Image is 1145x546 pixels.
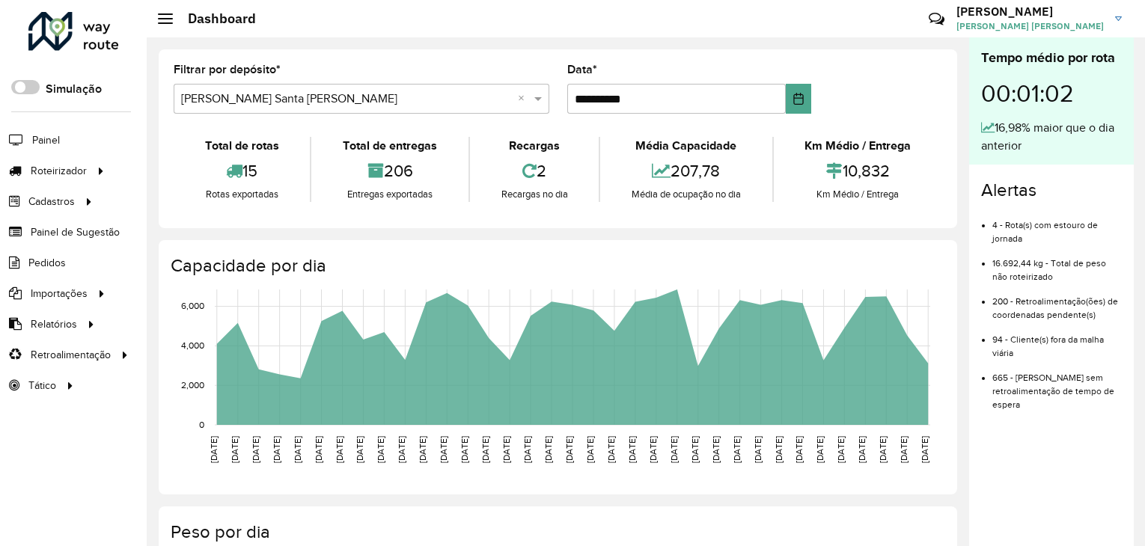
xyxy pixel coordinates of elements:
text: 4,000 [181,341,204,351]
div: Tempo médio por rota [981,48,1122,68]
text: [DATE] [920,436,929,463]
div: 00:01:02 [981,68,1122,119]
text: [DATE] [418,436,427,463]
text: [DATE] [293,436,302,463]
span: Relatórios [31,316,77,332]
span: Clear all [518,90,531,108]
text: [DATE] [585,436,595,463]
span: Roteirizador [31,163,87,179]
text: 2,000 [181,380,204,390]
text: [DATE] [376,436,385,463]
text: [DATE] [753,436,763,463]
span: Pedidos [28,255,66,271]
div: Km Médio / Entrega [778,187,938,202]
label: Filtrar por depósito [174,61,281,79]
div: Recargas no dia [474,187,595,202]
text: 0 [199,420,204,429]
text: [DATE] [335,436,344,463]
text: [DATE] [439,436,448,463]
text: [DATE] [230,436,239,463]
text: [DATE] [543,436,553,463]
text: [DATE] [774,436,784,463]
text: [DATE] [857,436,867,463]
text: [DATE] [606,436,616,463]
text: [DATE] [397,436,406,463]
text: [DATE] [794,436,804,463]
button: Choose Date [786,84,811,114]
div: Total de rotas [177,137,306,155]
span: Tático [28,378,56,393]
span: Importações [31,286,88,301]
text: [DATE] [711,436,721,463]
label: Data [567,61,597,79]
li: 665 - [PERSON_NAME] sem retroalimentação de tempo de espera [992,360,1122,411]
a: Contato Rápido [920,3,953,35]
text: [DATE] [501,436,511,463]
li: 16.692,44 kg - Total de peso não roteirizado [992,245,1122,283]
text: [DATE] [878,436,888,463]
div: Total de entregas [315,137,464,155]
span: Painel de Sugestão [31,224,120,240]
div: Média de ocupação no dia [604,187,768,202]
div: 207,78 [604,155,768,187]
div: Entregas exportadas [315,187,464,202]
span: Retroalimentação [31,347,111,363]
text: [DATE] [209,436,219,463]
text: [DATE] [251,436,260,463]
div: Km Médio / Entrega [778,137,938,155]
h4: Capacidade por dia [171,255,942,277]
div: Rotas exportadas [177,187,306,202]
text: [DATE] [648,436,658,463]
span: Painel [32,132,60,148]
text: [DATE] [355,436,364,463]
li: 94 - Cliente(s) fora da malha viária [992,322,1122,360]
div: 15 [177,155,306,187]
h4: Alertas [981,180,1122,201]
text: [DATE] [669,436,679,463]
text: [DATE] [459,436,469,463]
text: [DATE] [522,436,532,463]
div: 10,832 [778,155,938,187]
li: 200 - Retroalimentação(ões) de coordenadas pendente(s) [992,283,1122,322]
text: [DATE] [314,436,323,463]
text: 6,000 [181,301,204,311]
text: [DATE] [815,436,825,463]
div: 2 [474,155,595,187]
text: [DATE] [480,436,490,463]
h4: Peso por dia [171,521,942,543]
text: [DATE] [627,436,637,463]
div: Média Capacidade [604,137,768,155]
text: [DATE] [899,436,909,463]
text: [DATE] [272,436,281,463]
div: 206 [315,155,464,187]
li: 4 - Rota(s) com estouro de jornada [992,207,1122,245]
text: [DATE] [564,436,574,463]
h2: Dashboard [173,10,256,27]
text: [DATE] [836,436,846,463]
span: [PERSON_NAME] [PERSON_NAME] [956,19,1104,33]
div: 16,98% maior que o dia anterior [981,119,1122,155]
h3: [PERSON_NAME] [956,4,1104,19]
text: [DATE] [690,436,700,463]
text: [DATE] [732,436,742,463]
span: Cadastros [28,194,75,209]
label: Simulação [46,80,102,98]
div: Recargas [474,137,595,155]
